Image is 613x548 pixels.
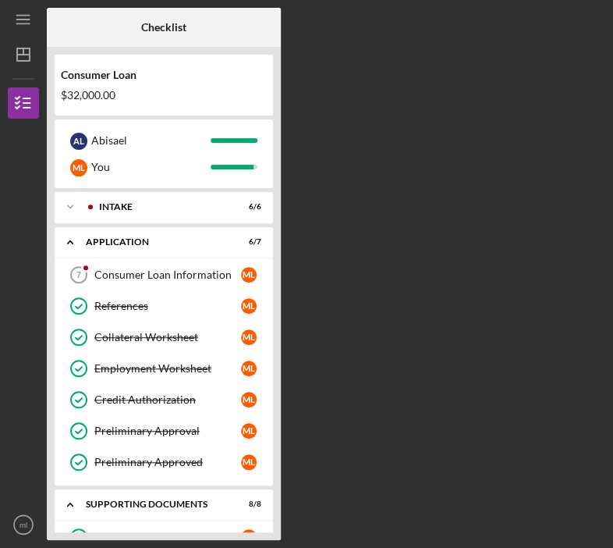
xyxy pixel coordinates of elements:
div: 8 / 8 [233,500,261,509]
a: Employment Worksheetml [62,353,265,384]
div: m l [241,529,257,545]
div: You [91,154,211,180]
div: A L [70,133,87,150]
div: m l [241,298,257,314]
button: ml [8,509,39,540]
div: m l [241,329,257,345]
div: Intake [99,202,222,212]
div: Preliminary Approval [94,425,241,437]
a: Collateral Worksheetml [62,322,265,353]
div: Personal ID [94,531,241,543]
a: Referencesml [62,290,265,322]
div: Employment Worksheet [94,362,241,375]
div: References [94,300,241,312]
div: m l [241,454,257,470]
div: 6 / 6 [233,202,261,212]
div: 6 / 7 [233,237,261,247]
div: m l [70,159,87,176]
div: Abisael [91,127,211,154]
text: ml [19,521,27,529]
div: Preliminary Approved [94,456,241,468]
div: m l [241,392,257,407]
div: m l [241,267,257,283]
a: 7Consumer Loan Informationml [62,259,265,290]
div: m l [241,361,257,376]
div: Supporting Documents [86,500,222,509]
div: Application [86,237,222,247]
div: Consumer Loan [61,69,267,81]
div: Collateral Worksheet [94,331,241,343]
tspan: 7 [76,270,81,279]
div: Consumer Loan Information [94,269,241,281]
a: Preliminary Approvalml [62,415,265,447]
a: Credit Authorizationml [62,384,265,415]
b: Checklist [141,21,186,34]
div: Credit Authorization [94,393,241,406]
div: m l [241,423,257,439]
a: Preliminary Approvedml [62,447,265,478]
div: $32,000.00 [61,89,267,101]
